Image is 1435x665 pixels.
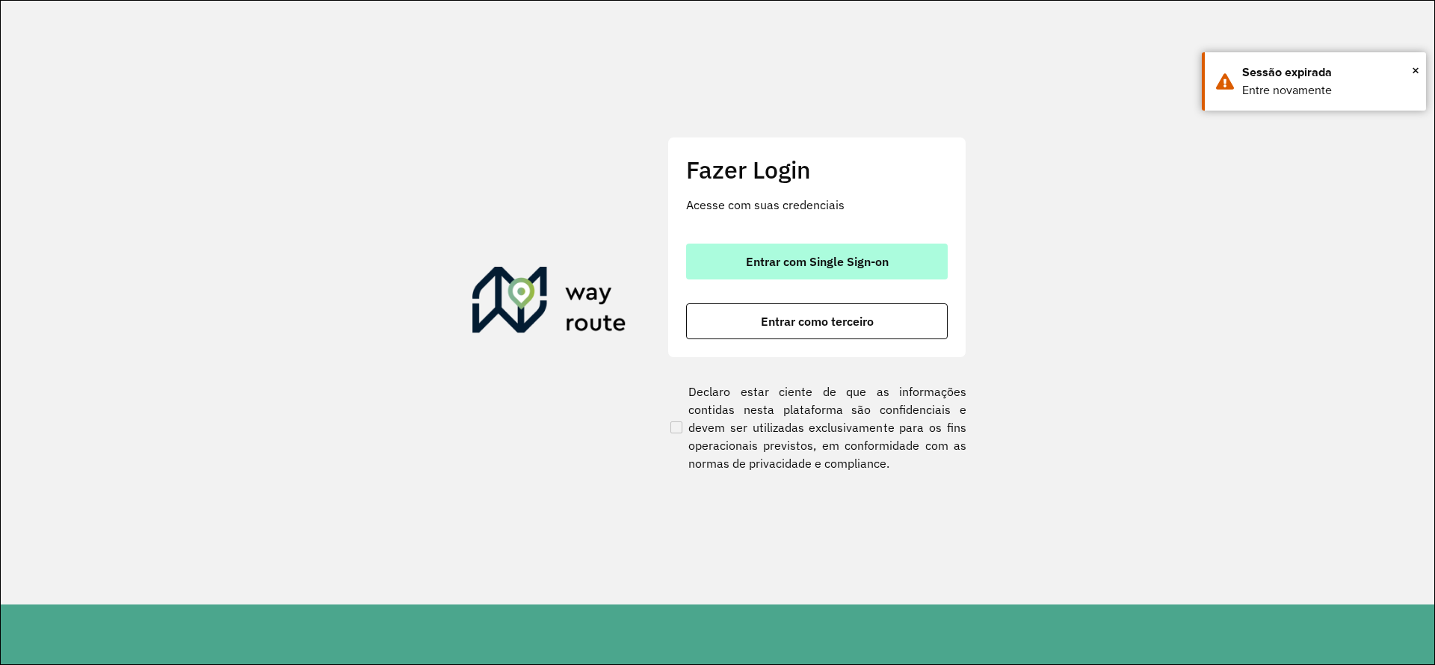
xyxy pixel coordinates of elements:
[761,315,874,327] span: Entrar como terceiro
[686,155,948,184] h2: Fazer Login
[667,383,966,472] label: Declaro estar ciente de que as informações contidas nesta plataforma são confidenciais e devem se...
[1412,59,1419,81] span: ×
[1412,59,1419,81] button: Close
[746,256,889,267] span: Entrar com Single Sign-on
[1242,64,1415,81] div: Sessão expirada
[686,196,948,214] p: Acesse com suas credenciais
[686,303,948,339] button: button
[686,244,948,279] button: button
[1242,81,1415,99] div: Entre novamente
[472,267,626,338] img: Roteirizador AmbevTech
